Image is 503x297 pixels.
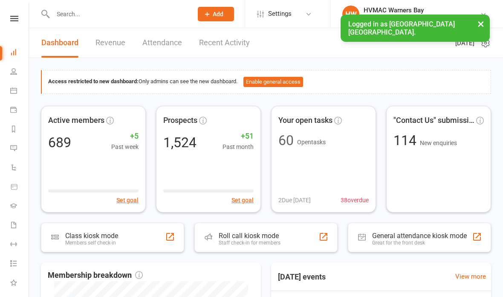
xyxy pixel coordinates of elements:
[65,240,118,246] div: Members self check-in
[10,82,29,101] a: Calendar
[372,240,467,246] div: Great for the front desk
[364,14,480,22] div: [GEOGRAPHIC_DATA] [GEOGRAPHIC_DATA]
[48,114,104,127] span: Active members
[278,114,332,127] span: Your open tasks
[455,271,486,282] a: View more
[219,240,280,246] div: Staff check-in for members
[10,101,29,120] a: Payments
[163,114,197,127] span: Prospects
[50,8,187,20] input: Search...
[342,6,359,23] div: HW
[111,130,139,143] span: +5
[278,195,311,205] span: 2 Due [DATE]
[48,269,143,282] span: Membership breakdown
[473,15,489,33] button: ×
[393,132,420,148] span: 114
[198,7,234,21] button: Add
[297,139,326,146] span: Open tasks
[223,130,254,143] span: +51
[271,269,332,285] h3: [DATE] events
[219,232,280,240] div: Roll call kiosk mode
[10,120,29,140] a: Reports
[372,232,467,240] div: General attendance kiosk mode
[213,11,223,17] span: Add
[10,63,29,82] a: People
[10,274,29,293] a: What's New
[48,77,484,87] div: Only admins can see the new dashboard.
[348,20,455,36] span: Logged in as [GEOGRAPHIC_DATA] [GEOGRAPHIC_DATA].
[341,195,369,205] span: 38 overdue
[116,195,139,205] button: Set goal
[10,44,29,63] a: Dashboard
[420,140,457,146] span: New enquiries
[268,4,292,23] span: Settings
[48,136,71,149] div: 689
[10,178,29,197] a: Product Sales
[48,78,139,84] strong: Access restricted to new dashboard:
[278,134,294,147] div: 60
[231,195,254,205] button: Set goal
[65,232,118,240] div: Class kiosk mode
[393,114,474,127] span: "Contact Us" submissions
[111,142,139,151] span: Past week
[243,77,303,87] button: Enable general access
[223,142,254,151] span: Past month
[163,136,197,149] div: 1,524
[364,6,480,14] div: HVMAC Warners Bay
